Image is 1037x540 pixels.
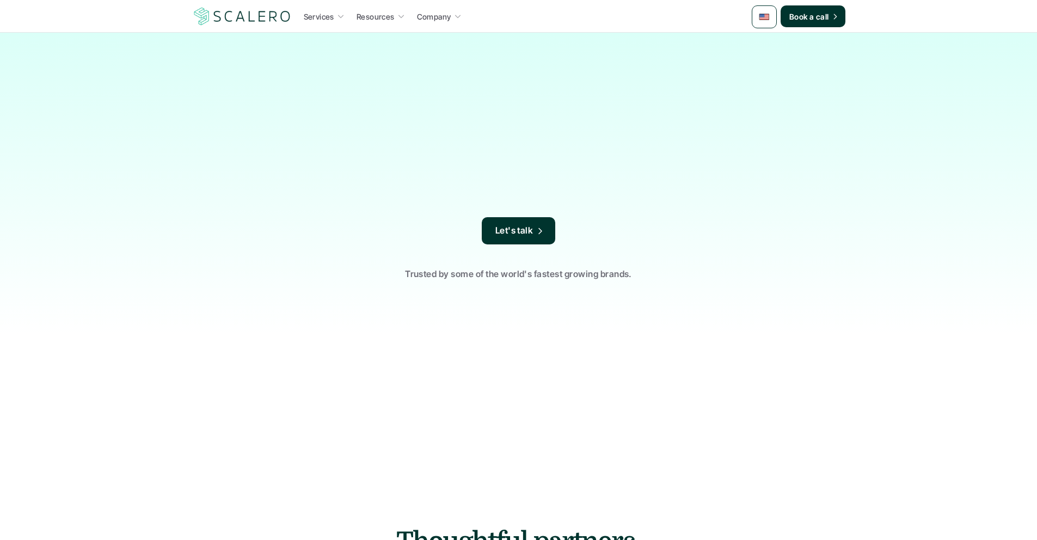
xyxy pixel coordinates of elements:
[357,11,395,22] p: Resources
[192,7,292,26] a: Scalero company logotype
[759,11,770,22] img: 🇺🇸
[482,217,556,244] a: Let's talk
[342,155,696,217] p: From strategy to execution, we bring deep expertise in top lifecycle marketing platforms—[DOMAIN_...
[304,11,334,22] p: Services
[417,11,451,22] p: Company
[781,5,845,27] a: Book a call
[328,71,709,149] h1: The premier lifecycle marketing studio✨
[495,224,533,238] p: Let's talk
[789,11,829,22] p: Book a call
[192,6,292,27] img: Scalero company logotype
